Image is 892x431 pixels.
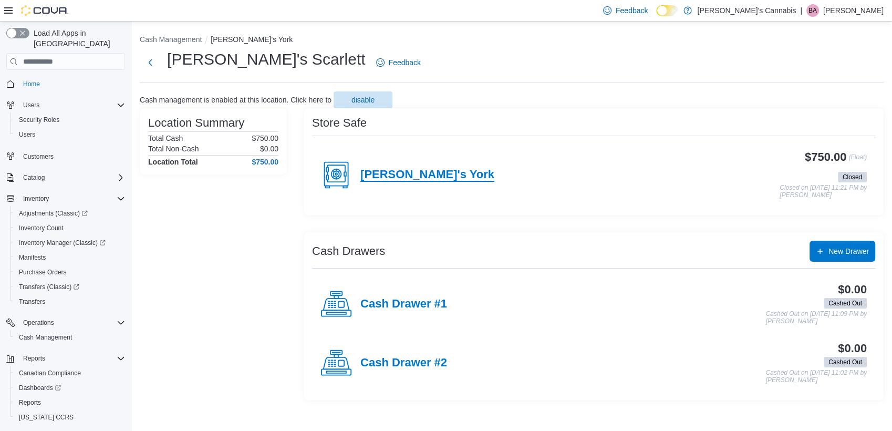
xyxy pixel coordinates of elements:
p: Cash management is enabled at this location. Click here to [140,96,331,104]
span: BA [808,4,817,17]
span: Inventory Manager (Classic) [15,237,125,249]
span: Security Roles [15,114,125,126]
h6: Total Non-Cash [148,145,199,153]
span: Purchase Orders [19,268,67,276]
span: Manifests [15,251,125,264]
span: Catalog [23,173,45,182]
button: Home [2,76,129,91]
span: Adjustments (Classic) [19,209,88,218]
span: Washington CCRS [15,411,125,424]
a: Canadian Compliance [15,367,85,379]
button: Inventory [2,191,129,206]
span: New Drawer [828,246,869,256]
button: Transfers [11,294,129,309]
p: [PERSON_NAME]'s Cannabis [697,4,796,17]
span: Operations [19,316,125,329]
img: Cova [21,5,68,16]
span: Canadian Compliance [19,369,81,377]
button: disable [334,91,392,108]
a: Transfers [15,295,49,308]
span: Transfers [15,295,125,308]
span: Feedback [616,5,648,16]
h3: Location Summary [148,117,244,129]
p: Closed on [DATE] 11:21 PM by [PERSON_NAME] [780,184,867,199]
button: Users [2,98,129,112]
h4: Cash Drawer #1 [360,297,447,311]
p: Cashed Out on [DATE] 11:02 PM by [PERSON_NAME] [765,370,867,384]
span: Catalog [19,171,125,184]
h4: Location Total [148,158,198,166]
button: Users [11,127,129,142]
span: Inventory Manager (Classic) [19,239,106,247]
a: Inventory Manager (Classic) [15,237,110,249]
h4: Cash Drawer #2 [360,356,447,370]
button: New Drawer [810,241,875,262]
a: Security Roles [15,114,64,126]
span: disable [351,95,375,105]
span: Closed [838,172,867,182]
input: Dark Mode [656,5,678,16]
div: Brandon Arrigo [806,4,819,17]
span: Manifests [19,253,46,262]
span: Cashed Out [824,298,867,309]
span: Feedback [389,57,421,68]
button: Manifests [11,250,129,265]
p: Cashed Out on [DATE] 11:09 PM by [PERSON_NAME] [765,311,867,325]
button: Inventory Count [11,221,129,235]
p: (Float) [848,151,867,170]
a: Adjustments (Classic) [11,206,129,221]
span: Users [19,99,125,111]
button: Catalog [2,170,129,185]
button: Users [19,99,44,111]
h4: [PERSON_NAME]'s York [360,168,494,182]
button: [PERSON_NAME]'s York [211,35,293,44]
a: Dashboards [11,381,129,395]
span: Inventory [19,192,125,205]
span: Inventory Count [15,222,125,234]
button: Purchase Orders [11,265,129,280]
span: Cashed Out [828,299,862,308]
p: | [800,4,802,17]
span: Reports [23,354,45,363]
button: Security Roles [11,112,129,127]
span: Dark Mode [656,16,657,17]
h3: $750.00 [805,151,846,163]
span: Cash Management [19,333,72,342]
button: Reports [2,351,129,366]
h3: $0.00 [838,342,867,355]
a: Users [15,128,39,141]
h4: $750.00 [252,158,278,166]
span: Load All Apps in [GEOGRAPHIC_DATA] [29,28,125,49]
span: Reports [15,396,125,409]
span: Transfers [19,297,45,306]
button: Reports [19,352,49,365]
h6: Total Cash [148,134,183,142]
button: Catalog [19,171,49,184]
button: Canadian Compliance [11,366,129,381]
button: [US_STATE] CCRS [11,410,129,425]
h3: $0.00 [838,283,867,296]
a: Home [19,78,44,90]
span: Home [19,77,125,90]
button: Reports [11,395,129,410]
span: Transfers (Classic) [19,283,79,291]
span: Inventory Count [19,224,64,232]
p: $0.00 [260,145,278,153]
a: Transfers (Classic) [15,281,84,293]
span: Cashed Out [828,357,862,367]
h3: Store Safe [312,117,367,129]
span: Transfers (Classic) [15,281,125,293]
span: Security Roles [19,116,59,124]
a: Reports [15,396,45,409]
span: Reports [19,398,41,407]
a: Purchase Orders [15,266,71,279]
span: Users [19,130,35,139]
span: Dashboards [19,384,61,392]
a: Manifests [15,251,50,264]
button: Operations [2,315,129,330]
span: [US_STATE] CCRS [19,413,74,422]
span: Reports [19,352,125,365]
span: Users [15,128,125,141]
a: Cash Management [15,331,76,344]
span: Customers [19,149,125,162]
